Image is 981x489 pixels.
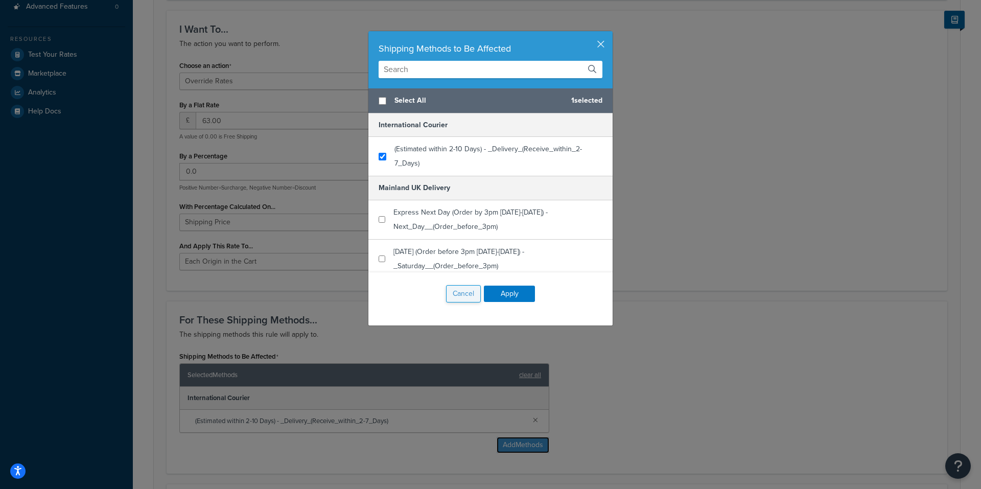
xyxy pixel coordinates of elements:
span: Express Next Day (Order by 3pm [DATE]-[DATE]) - Next_Day__(Order_before_3pm) [393,207,548,232]
h5: Mainland UK Delivery [368,176,613,200]
div: 1 selected [368,88,613,113]
span: [DATE] (Order before 3pm [DATE]-[DATE]) - _Saturday__(Order_before_3pm) [393,246,524,271]
input: Search [379,61,602,78]
div: Shipping Methods to Be Affected [379,41,602,56]
span: (Estimated within 2-10 Days) - _Delivery_(Receive_within_2-7_Days) [394,144,582,169]
button: Cancel [446,285,481,302]
span: Select All [394,94,563,108]
button: Apply [484,286,535,302]
h5: International Courier [368,113,613,137]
